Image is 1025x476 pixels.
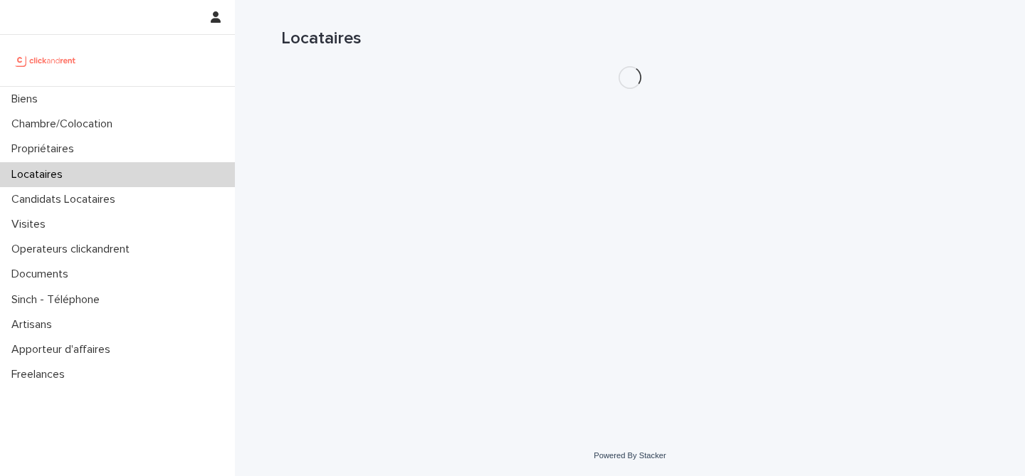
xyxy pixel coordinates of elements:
[6,368,76,381] p: Freelances
[6,293,111,307] p: Sinch - Téléphone
[11,46,80,75] img: UCB0brd3T0yccxBKYDjQ
[6,92,49,106] p: Biens
[6,343,122,356] p: Apporteur d'affaires
[6,193,127,206] p: Candidats Locataires
[6,268,80,281] p: Documents
[6,142,85,156] p: Propriétaires
[594,451,666,460] a: Powered By Stacker
[6,168,74,181] p: Locataires
[6,318,63,332] p: Artisans
[6,243,141,256] p: Operateurs clickandrent
[6,218,57,231] p: Visites
[281,28,979,49] h1: Locataires
[6,117,124,131] p: Chambre/Colocation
